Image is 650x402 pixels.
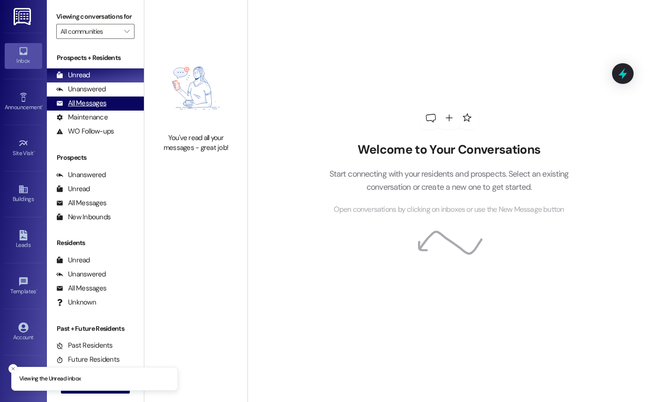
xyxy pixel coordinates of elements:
[5,43,42,68] a: Inbox
[8,364,18,373] button: Close toast
[56,9,134,24] label: Viewing conversations for
[56,212,111,222] div: New Inbounds
[60,24,120,39] input: All communities
[47,153,144,163] div: Prospects
[315,167,583,194] p: Start connecting with your residents and prospects. Select an existing conversation or create a n...
[56,198,106,208] div: All Messages
[47,324,144,334] div: Past + Future Residents
[19,375,81,383] p: Viewing the Unread inbox
[56,255,90,265] div: Unread
[56,98,106,108] div: All Messages
[56,341,113,350] div: Past Residents
[334,204,564,216] span: Open conversations by clicking on inboxes or use the New Message button
[56,70,90,80] div: Unread
[42,103,43,109] span: •
[315,142,583,157] h2: Welcome to Your Conversations
[14,8,33,25] img: ResiDesk Logo
[47,53,144,63] div: Prospects + Residents
[155,48,237,128] img: empty-state
[36,287,37,293] span: •
[47,238,144,248] div: Residents
[56,170,106,180] div: Unanswered
[56,112,108,122] div: Maintenance
[5,274,42,299] a: Templates •
[56,84,106,94] div: Unanswered
[155,133,237,153] div: You've read all your messages - great job!
[56,283,106,293] div: All Messages
[56,269,106,279] div: Unanswered
[5,320,42,345] a: Account
[124,28,129,35] i: 
[5,181,42,207] a: Buildings
[56,184,90,194] div: Unread
[56,298,96,307] div: Unknown
[34,149,35,155] span: •
[5,227,42,253] a: Leads
[56,355,120,365] div: Future Residents
[56,127,114,136] div: WO Follow-ups
[5,365,42,391] a: Support
[5,135,42,161] a: Site Visit •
